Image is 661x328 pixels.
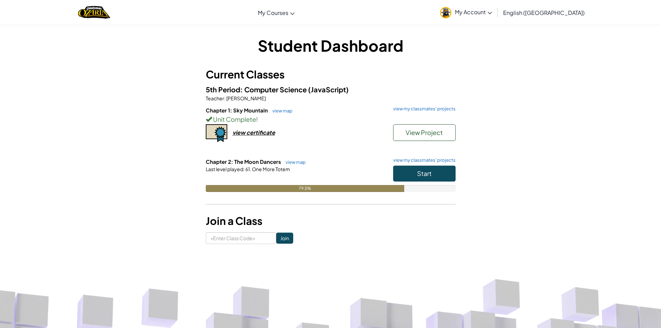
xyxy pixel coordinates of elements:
[437,1,495,23] a: My Account
[308,85,349,94] span: (JavaScript)
[226,95,266,101] span: [PERSON_NAME]
[440,7,451,18] img: avatar
[390,107,456,111] a: view my classmates' projects
[269,108,293,113] a: view map
[206,67,456,82] h3: Current Classes
[245,166,251,172] span: 61.
[503,9,585,16] span: English ([GEOGRAPHIC_DATA])
[206,213,456,229] h3: Join a Class
[206,124,227,142] img: certificate-icon.png
[78,5,110,19] a: Ozaria by CodeCombat logo
[256,115,258,123] span: !
[212,115,256,123] span: Unit Complete
[206,129,275,136] a: view certificate
[206,35,456,56] h1: Student Dashboard
[206,158,282,165] span: Chapter 2: The Moon Dancers
[232,129,275,136] div: view certificate
[393,166,456,182] button: Start
[251,166,290,172] span: One More Totem
[417,169,432,177] span: Start
[206,185,404,192] div: 79.5%
[224,95,226,101] span: :
[206,107,269,113] span: Chapter 1: Sky Mountain
[243,166,245,172] span: :
[455,8,492,16] span: My Account
[206,95,224,101] span: Teacher
[500,3,588,22] a: English ([GEOGRAPHIC_DATA])
[78,5,110,19] img: Home
[282,159,306,165] a: view map
[254,3,298,22] a: My Courses
[276,233,293,244] input: Join
[406,128,443,136] span: View Project
[393,124,456,141] button: View Project
[206,85,308,94] span: 5th Period: Computer Science
[258,9,288,16] span: My Courses
[206,232,276,244] input: <Enter Class Code>
[390,158,456,162] a: view my classmates' projects
[206,166,243,172] span: Last level played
